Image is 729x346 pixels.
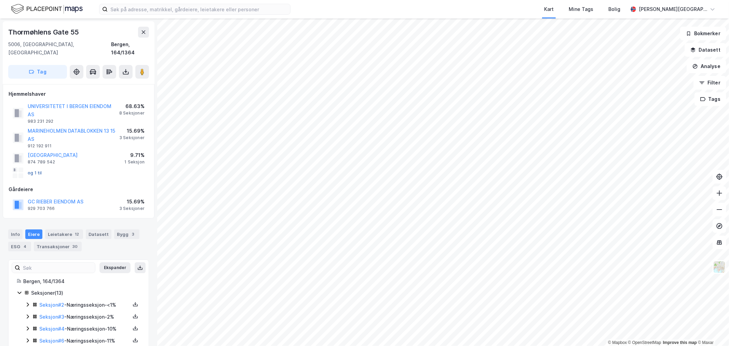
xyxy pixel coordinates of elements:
a: Seksjon#3 [39,314,64,320]
a: Seksjon#2 [39,302,64,308]
div: 68.63% [119,102,145,110]
div: Gårdeiere [9,185,149,194]
div: 3 Seksjoner [119,206,145,211]
div: 3 Seksjoner [119,135,145,141]
img: logo.f888ab2527a4732fd821a326f86c7f29.svg [11,3,83,15]
div: 30 [71,243,79,250]
div: 15.69% [119,198,145,206]
div: Datasett [86,229,111,239]
div: 12 [73,231,80,238]
div: 1 Seksjon [124,159,145,165]
a: OpenStreetMap [628,340,661,345]
div: [PERSON_NAME][GEOGRAPHIC_DATA] [639,5,707,13]
button: Tag [8,65,67,79]
div: Info [8,229,23,239]
button: Ekspander [99,262,131,273]
div: 3 [130,231,137,238]
button: Tags [694,92,726,106]
div: Mine Tags [569,5,593,13]
a: Seksjon#4 [39,326,65,332]
a: Improve this map [663,340,697,345]
div: 874 789 542 [28,159,55,165]
div: 9.71% [124,151,145,159]
input: Søk [20,263,95,273]
div: - Næringsseksjon - <1% [39,301,130,309]
button: Analyse [687,59,726,73]
div: 15.69% [119,127,145,135]
div: Kart [544,5,554,13]
div: 8 Seksjoner [119,110,145,116]
button: Bokmerker [680,27,726,40]
div: Bergen, 164/1364 [23,277,140,285]
div: Bergen, 164/1364 [111,40,149,57]
div: Bolig [608,5,620,13]
div: Thormøhlens Gate 55 [8,27,80,38]
div: - Næringsseksjon - 10% [39,325,130,333]
div: Seksjoner ( 13 ) [31,289,140,297]
div: - Næringsseksjon - 11% [39,337,130,345]
div: Leietakere [45,229,83,239]
div: 4 [22,243,28,250]
div: 983 231 292 [28,119,53,124]
a: Mapbox [608,340,627,345]
div: Eiere [25,229,42,239]
div: Transaksjoner [34,242,82,251]
img: Z [713,261,726,274]
div: 5006, [GEOGRAPHIC_DATA], [GEOGRAPHIC_DATA] [8,40,111,57]
div: - Næringsseksjon - 2% [39,313,130,321]
div: Hjemmelshaver [9,90,149,98]
input: Søk på adresse, matrikkel, gårdeiere, leietakere eller personer [108,4,290,14]
iframe: Chat Widget [695,313,729,346]
button: Datasett [685,43,726,57]
div: Bygg [114,229,139,239]
button: Filter [693,76,726,90]
a: Seksjon#6 [39,338,64,344]
div: ESG [8,242,31,251]
div: 912 192 911 [28,143,52,149]
div: 929 703 766 [28,206,55,211]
